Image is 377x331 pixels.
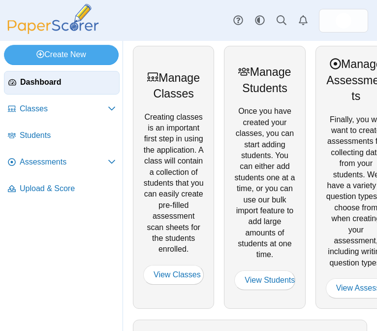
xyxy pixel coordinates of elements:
a: Dashboard [4,71,120,95]
a: Upload & Score [4,177,120,201]
span: Dashboard [20,77,115,88]
a: ps.QyS7M7Ns4Ntt9aPK [319,9,368,33]
span: Students [20,130,116,141]
a: PaperScorer [4,27,102,35]
a: Classes [4,98,120,121]
span: Assessments [20,157,108,167]
a: Alerts [292,10,314,32]
span: Lesley Guerrero [336,13,351,29]
a: Assessments [4,151,120,174]
span: Classes [20,103,108,114]
a: View Students [234,270,295,290]
div: Once you have created your classes, you can start adding students. You can either add students on... [224,46,305,308]
a: View Classes [143,265,204,285]
div: Creating classes is an important first step in using the application. A class will contain a coll... [133,46,214,308]
img: ps.QyS7M7Ns4Ntt9aPK [336,13,351,29]
div: Manage Students [234,64,295,96]
img: PaperScorer [4,4,102,34]
a: Students [4,124,120,148]
span: Upload & Score [20,183,116,194]
a: Create New [4,45,119,65]
div: Manage Classes [143,70,204,102]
